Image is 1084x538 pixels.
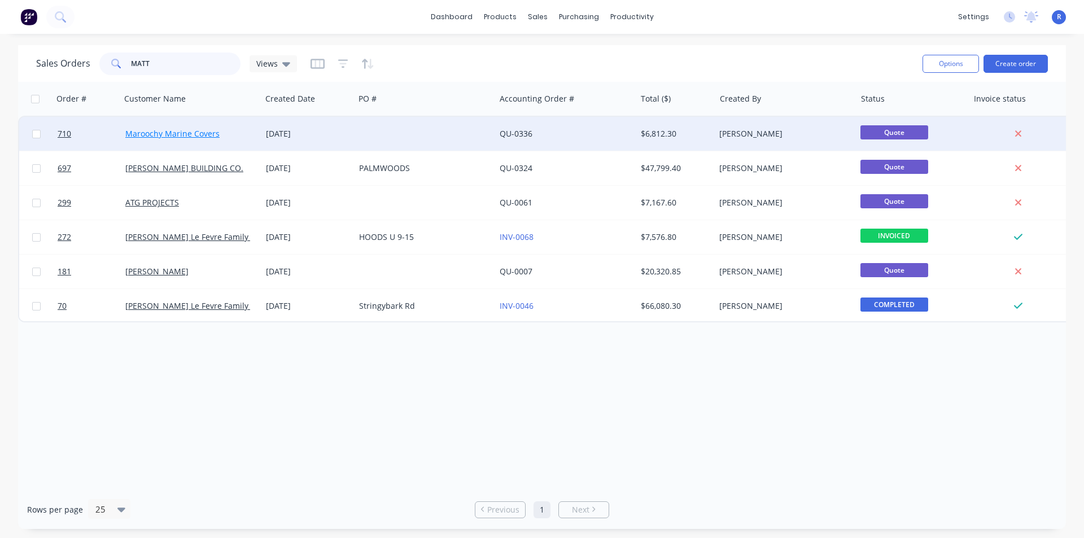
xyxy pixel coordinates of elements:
[359,231,484,243] div: HOODS U 9-15
[56,93,86,104] div: Order #
[124,93,186,104] div: Customer Name
[719,163,845,174] div: [PERSON_NAME]
[125,163,243,173] a: [PERSON_NAME] BUILDING CO.
[559,504,609,515] a: Next page
[860,229,928,243] span: INVOICED
[58,300,67,312] span: 70
[125,266,189,277] a: [PERSON_NAME]
[266,300,350,312] div: [DATE]
[125,197,179,208] a: ATG PROJECTS
[470,501,614,518] ul: Pagination
[719,266,845,277] div: [PERSON_NAME]
[58,163,71,174] span: 697
[500,93,574,104] div: Accounting Order #
[27,504,83,515] span: Rows per page
[500,128,532,139] a: QU-0336
[605,8,659,25] div: productivity
[266,231,350,243] div: [DATE]
[860,298,928,312] span: COMPLETED
[500,231,534,242] a: INV-0068
[58,128,71,139] span: 710
[125,231,270,242] a: [PERSON_NAME] Le Fevre Family Trust
[720,93,761,104] div: Created By
[641,163,707,174] div: $47,799.40
[641,93,671,104] div: Total ($)
[641,300,707,312] div: $66,080.30
[553,8,605,25] div: purchasing
[266,266,350,277] div: [DATE]
[487,504,519,515] span: Previous
[58,231,71,243] span: 272
[860,160,928,174] span: Quote
[58,266,71,277] span: 181
[641,128,707,139] div: $6,812.30
[641,266,707,277] div: $20,320.85
[266,163,350,174] div: [DATE]
[719,197,845,208] div: [PERSON_NAME]
[425,8,478,25] a: dashboard
[266,197,350,208] div: [DATE]
[359,163,484,174] div: PALMWOODS
[36,58,90,69] h1: Sales Orders
[719,128,845,139] div: [PERSON_NAME]
[125,128,220,139] a: Maroochy Marine Covers
[256,58,278,69] span: Views
[860,194,928,208] span: Quote
[534,501,550,518] a: Page 1 is your current page
[952,8,995,25] div: settings
[58,197,71,208] span: 299
[58,117,125,151] a: 710
[478,8,522,25] div: products
[984,55,1048,73] button: Create order
[572,504,589,515] span: Next
[58,255,125,288] a: 181
[719,231,845,243] div: [PERSON_NAME]
[641,197,707,208] div: $7,167.60
[522,8,553,25] div: sales
[266,128,350,139] div: [DATE]
[500,266,532,277] a: QU-0007
[20,8,37,25] img: Factory
[125,300,270,311] a: [PERSON_NAME] Le Fevre Family Trust
[641,231,707,243] div: $7,576.80
[719,300,845,312] div: [PERSON_NAME]
[500,163,532,173] a: QU-0324
[131,53,241,75] input: Search...
[58,186,125,220] a: 299
[58,289,125,323] a: 70
[359,300,484,312] div: Stringybark Rd
[265,93,315,104] div: Created Date
[974,93,1026,104] div: Invoice status
[58,151,125,185] a: 697
[1057,12,1061,22] span: R
[923,55,979,73] button: Options
[500,300,534,311] a: INV-0046
[860,125,928,139] span: Quote
[475,504,525,515] a: Previous page
[58,220,125,254] a: 272
[500,197,532,208] a: QU-0061
[860,263,928,277] span: Quote
[861,93,885,104] div: Status
[359,93,377,104] div: PO #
